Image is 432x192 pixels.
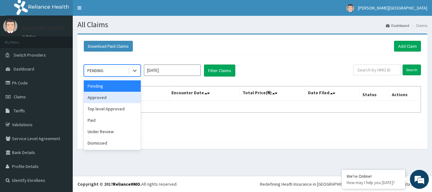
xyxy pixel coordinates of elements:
img: User Image [3,19,17,33]
li: Claims [410,23,427,28]
img: User Image [346,4,354,12]
span: Dashboard [14,66,34,72]
input: Search by HMO ID [353,65,400,75]
button: Filter Claims [204,65,235,77]
input: Select Month and Year [144,65,201,76]
th: Total Price(₦) [240,86,305,101]
div: Dismissed [84,137,141,149]
th: Encounter Date [169,86,240,101]
div: Approved [84,92,141,103]
th: Actions [389,86,421,101]
div: PENDING [87,67,103,74]
a: RelianceHMO [113,181,140,187]
h1: All Claims [77,21,427,29]
div: Pending [84,80,141,92]
footer: All rights reserved. [73,176,432,192]
span: Switch Providers [14,52,46,58]
img: d_794563401_company_1708531726252_794563401 [12,32,26,47]
p: How may I help you today? [347,180,400,185]
span: We're online! [37,56,87,120]
p: CARIX MATERNITY [22,26,65,31]
a: Dashboard [386,23,409,28]
div: Under Review [84,126,141,137]
th: Date Filed [305,86,360,101]
th: Status [360,86,389,101]
button: Download Paid Claims [84,41,133,52]
div: We're Online! [347,173,400,179]
textarea: Type your message and hit 'Enter' [3,126,120,148]
div: Top level Approved [84,103,141,115]
div: Chat with us now [33,35,106,44]
div: Paid [84,115,141,126]
div: Redefining Heath Insurance in [GEOGRAPHIC_DATA] using Telemedicine and Data Science! [260,181,427,187]
a: Online [22,34,37,39]
input: Search [403,65,421,75]
span: Claims [14,94,26,100]
strong: Copyright © 2017 . [77,181,141,187]
span: [PERSON_NAME][GEOGRAPHIC_DATA] [358,5,427,11]
div: Minimize live chat window [104,3,119,18]
a: Add Claim [394,41,421,52]
span: Tariffs [14,108,25,114]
